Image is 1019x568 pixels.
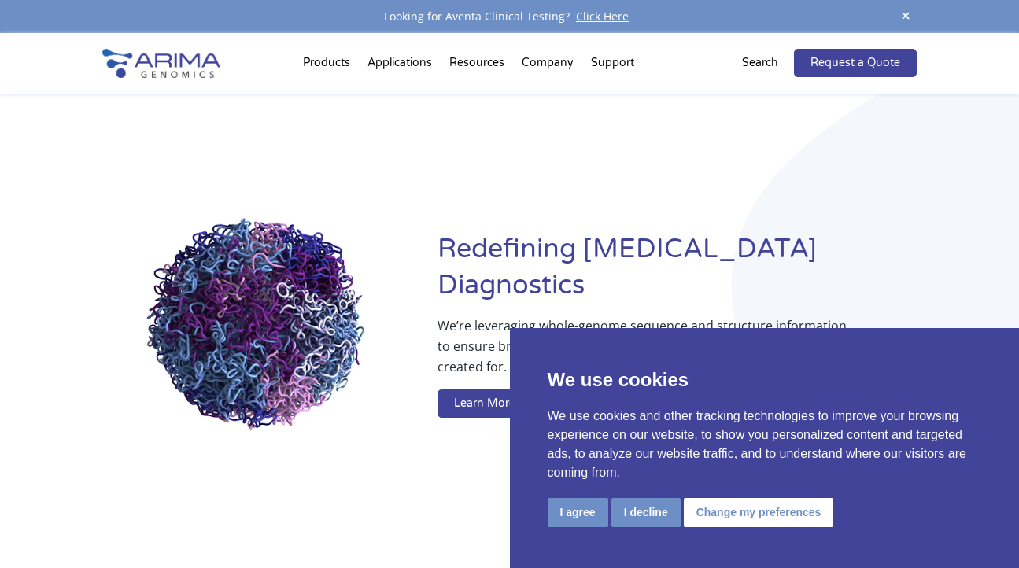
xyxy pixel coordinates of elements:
button: Change my preferences [684,498,834,527]
h1: Redefining [MEDICAL_DATA] Diagnostics [438,231,917,315]
p: Search [742,53,778,73]
div: Looking for Aventa Clinical Testing? [102,6,917,27]
a: Request a Quote [794,49,917,77]
a: Learn More [438,389,532,418]
p: We’re leveraging whole-genome sequence and structure information to ensure breakthrough therapies... [438,315,854,389]
p: We use cookies and other tracking technologies to improve your browsing experience on our website... [548,407,982,482]
a: Click Here [570,9,635,24]
img: Arima-Genomics-logo [102,49,220,78]
button: I agree [548,498,608,527]
p: We use cookies [548,366,982,394]
button: I decline [611,498,681,527]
